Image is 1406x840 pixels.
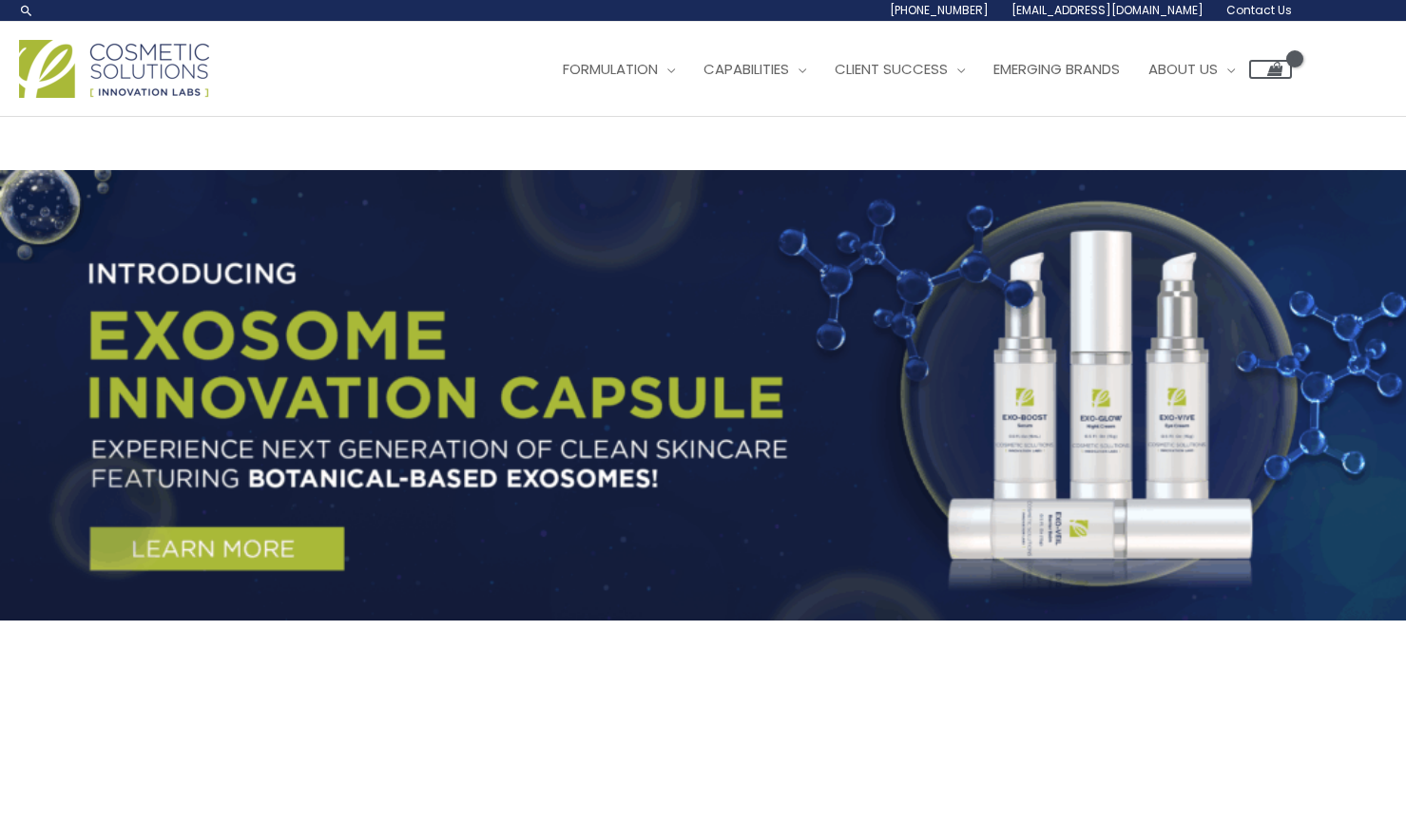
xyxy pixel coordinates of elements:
span: Capabilities [703,59,789,79]
span: Contact Us [1226,2,1292,18]
a: Formulation [549,41,689,98]
span: Formulation [563,59,658,79]
a: Emerging Brands [979,41,1134,98]
nav: Site Navigation [534,41,1292,98]
span: About Us [1148,59,1218,79]
a: Capabilities [689,41,820,98]
span: Client Success [835,59,948,79]
a: Search icon link [19,3,34,18]
a: About Us [1134,41,1249,98]
span: [PHONE_NUMBER] [890,2,989,18]
a: Client Success [820,41,979,98]
span: [EMAIL_ADDRESS][DOMAIN_NAME] [1011,2,1204,18]
a: View Shopping Cart, empty [1249,60,1292,79]
img: Cosmetic Solutions Logo [19,40,209,98]
span: Emerging Brands [993,59,1120,79]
